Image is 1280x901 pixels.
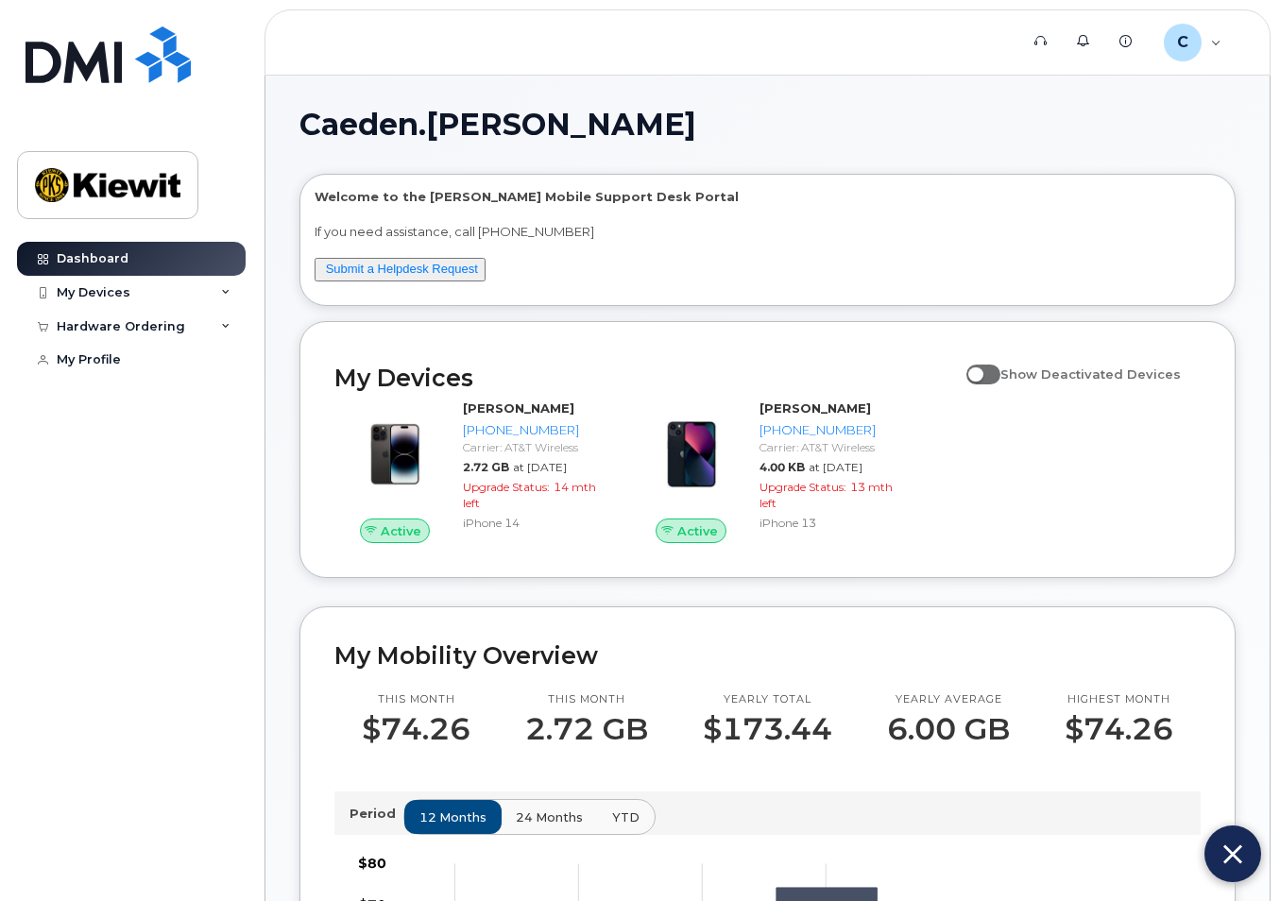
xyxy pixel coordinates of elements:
[759,480,893,510] span: 13 mth left
[463,515,601,531] div: iPhone 14
[299,110,696,139] span: Caeden.[PERSON_NAME]
[809,460,862,474] span: at [DATE]
[759,480,846,494] span: Upgrade Status:
[381,522,421,540] span: Active
[646,409,737,500] img: image20231002-3703462-1ig824h.jpeg
[513,460,567,474] span: at [DATE]
[525,692,648,707] p: This month
[887,712,1010,746] p: 6.00 GB
[463,439,601,455] div: Carrier: AT&T Wireless
[362,692,470,707] p: This month
[463,480,550,494] span: Upgrade Status:
[525,712,648,746] p: 2.72 GB
[315,188,1220,206] p: Welcome to the [PERSON_NAME] Mobile Support Desk Portal
[677,522,718,540] span: Active
[516,808,583,826] span: 24 months
[463,421,601,439] div: [PHONE_NUMBER]
[759,460,805,474] span: 4.00 KB
[362,712,470,746] p: $74.26
[759,439,897,455] div: Carrier: AT&T Wireless
[350,409,440,500] img: image20231002-3703462-njx0qo.jpeg
[1223,839,1242,870] img: Close chat
[334,364,957,392] h2: My Devices
[887,692,1010,707] p: Yearly average
[703,692,832,707] p: Yearly total
[334,399,608,543] a: Active[PERSON_NAME][PHONE_NUMBER]Carrier: AT&T Wireless2.72 GBat [DATE]Upgrade Status:14 mth left...
[463,480,596,510] span: 14 mth left
[612,808,640,826] span: YTD
[315,258,486,281] button: Submit a Helpdesk Request
[334,641,1201,670] h2: My Mobility Overview
[350,805,403,823] p: Period
[463,460,509,474] span: 2.72 GB
[358,855,386,872] tspan: $80
[759,421,897,439] div: [PHONE_NUMBER]
[893,325,1271,892] iframe: Five9 LiveChat
[759,400,871,416] strong: [PERSON_NAME]
[326,262,478,276] a: Submit a Helpdesk Request
[631,399,905,543] a: Active[PERSON_NAME][PHONE_NUMBER]Carrier: AT&T Wireless4.00 KBat [DATE]Upgrade Status:13 mth left...
[463,400,574,416] strong: [PERSON_NAME]
[703,712,832,746] p: $173.44
[315,223,1220,241] p: If you need assistance, call [PHONE_NUMBER]
[759,515,897,531] div: iPhone 13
